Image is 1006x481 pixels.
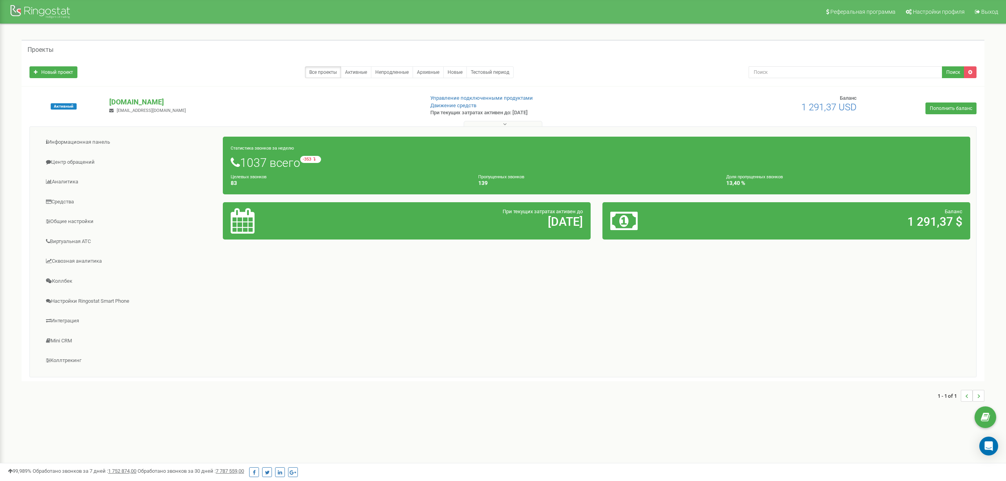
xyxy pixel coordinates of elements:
[36,212,223,231] a: Общие настройки
[138,468,244,474] span: Обработано звонков за 30 дней :
[979,437,998,455] div: Open Intercom Messenger
[430,109,658,117] p: При текущих затратах активен до: [DATE]
[371,66,413,78] a: Непродленные
[8,468,31,474] span: 99,989%
[216,468,244,474] u: 7 787 559,00
[341,66,371,78] a: Активные
[29,66,77,78] a: Новый проект
[925,102,977,114] a: Пополнить баланс
[443,66,467,78] a: Новые
[352,215,582,228] h2: [DATE]
[231,174,266,179] small: Целевых звонков
[36,351,223,370] a: Коллтрекинг
[749,66,942,78] input: Поиск
[108,468,136,474] u: 1 752 874,00
[945,208,962,214] span: Баланс
[413,66,444,78] a: Архивные
[938,390,961,402] span: 1 - 1 of 1
[942,66,964,78] button: Поиск
[840,95,857,101] span: Баланс
[36,133,223,152] a: Информационная панель
[36,232,223,251] a: Виртуальная АТС
[36,311,223,331] a: Интеграция
[231,180,467,186] h4: 83
[466,66,514,78] a: Тестовый период
[36,252,223,271] a: Сквозная аналитика
[801,102,857,113] span: 1 291,37 USD
[36,331,223,351] a: Mini CRM
[231,146,294,151] small: Статистика звонков за неделю
[109,97,417,107] p: [DOMAIN_NAME]
[117,108,186,113] span: [EMAIL_ADDRESS][DOMAIN_NAME]
[503,208,583,214] span: При текущих затратах активен до
[28,46,53,53] h5: Проекты
[36,272,223,291] a: Коллбек
[732,215,962,228] h2: 1 291,37 $
[300,156,321,163] small: -353
[33,468,136,474] span: Обработано звонков за 7 дней :
[726,174,783,179] small: Доля пропущенных звонков
[726,180,962,186] h4: 13,40 %
[430,95,533,101] a: Управление подключенными продуктами
[938,382,984,410] nav: ...
[36,192,223,212] a: Средства
[36,153,223,172] a: Центр обращений
[981,9,998,15] span: Выход
[913,9,965,15] span: Настройки профиля
[478,180,714,186] h4: 139
[51,103,77,110] span: Активный
[36,172,223,192] a: Аналитика
[830,9,896,15] span: Реферальная программа
[36,292,223,311] a: Настройки Ringostat Smart Phone
[478,174,524,179] small: Пропущенных звонков
[231,156,962,169] h1: 1037 всего
[430,102,476,108] a: Движение средств
[305,66,341,78] a: Все проекты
